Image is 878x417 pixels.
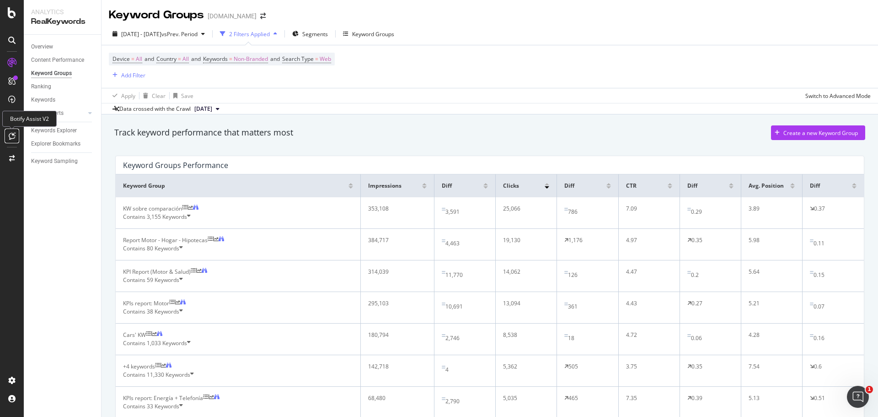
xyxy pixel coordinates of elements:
span: Clicks [503,182,519,190]
div: 2,746 [445,334,460,342]
span: 33 Keywords [147,402,179,410]
img: Equal [564,334,568,337]
div: Ranking [31,82,51,92]
div: 0.11 [814,239,824,248]
div: 4 [445,366,449,374]
div: +4 keywords [123,363,155,371]
button: Switch to Advanced Mode [802,88,871,103]
div: Keyword Groups Performance [123,161,228,170]
div: 3.89 [749,205,790,213]
div: 0.06 [691,334,702,342]
img: Equal [442,271,445,274]
span: vs Prev. Period [161,30,198,38]
a: Keyword Sampling [31,157,95,166]
span: Diff [810,182,820,190]
div: 3.75 [626,363,668,371]
button: Clear [139,88,166,103]
div: 5.64 [749,268,790,276]
span: = [315,55,318,63]
span: Diff [442,182,452,190]
div: Apply [121,92,135,100]
a: Explorer Bookmarks [31,139,95,149]
span: and [145,55,154,63]
div: 142,718 [368,363,421,371]
div: Add Filter [121,71,145,79]
button: Keyword Groups [339,27,398,41]
div: Overview [31,42,53,52]
img: Equal [442,397,445,400]
button: Create a new Keyword Group [771,125,865,140]
div: 314,039 [368,268,421,276]
span: Search Type [282,55,314,63]
div: 5.21 [749,299,790,308]
img: Equal [687,334,691,337]
img: Equal [442,303,445,305]
div: 4,463 [445,239,460,248]
div: 0.07 [814,303,824,311]
div: 13,094 [503,299,545,308]
a: More Reports [31,108,86,118]
div: 0.6 [814,363,822,371]
div: 180,794 [368,331,421,339]
div: 2 Filters Applied [229,30,270,38]
div: KPIs report: Energía + Telefonía [123,394,203,402]
img: Equal [442,366,445,368]
div: 5.98 [749,236,790,244]
span: Contains [123,244,179,253]
div: 18 [568,334,574,342]
div: Cars' KW [123,331,146,339]
div: 126 [568,271,578,279]
span: 3,155 Keywords [147,213,187,221]
div: 14,062 [503,268,545,276]
div: Content Performance [31,55,84,65]
div: 0.39 [691,394,702,402]
span: Device [112,55,130,63]
span: and [191,55,201,63]
div: [DOMAIN_NAME] [208,11,257,21]
div: 4.72 [626,331,668,339]
div: Explorer Bookmarks [31,139,80,149]
div: 5,362 [503,363,545,371]
div: 4.28 [749,331,790,339]
div: 0.35 [691,236,702,244]
div: Clear [152,92,166,100]
a: Ranking [31,82,95,92]
div: More Reports [31,108,64,118]
button: [DATE] - [DATE]vsPrev. Period [109,27,209,41]
span: 1 [866,386,873,393]
img: Equal [442,239,445,242]
div: 8,538 [503,331,545,339]
button: Apply [109,88,135,103]
div: 10,691 [445,303,463,311]
span: Contains [123,371,190,379]
div: Create a new Keyword Group [783,129,858,137]
div: 0.51 [814,394,825,402]
div: 7.09 [626,205,668,213]
img: Equal [564,208,568,211]
span: Keywords [203,55,228,63]
span: Diff [564,182,574,190]
div: 0.16 [814,334,824,342]
a: Keyword Groups [31,69,95,78]
img: Equal [810,271,814,274]
div: Keyword Groups [109,7,204,23]
div: KPIs report: Motor [123,299,169,308]
span: Contains [123,308,179,316]
div: 7.35 [626,394,668,402]
span: Keyword Group [123,182,165,190]
img: Equal [810,334,814,337]
span: Contains [123,339,187,347]
img: Equal [442,208,445,211]
div: Keyword Sampling [31,157,78,166]
div: 0.15 [814,271,824,279]
iframe: Intercom live chat [847,386,869,408]
div: RealKeywords [31,16,94,27]
div: Keywords [31,95,55,105]
div: 7.54 [749,363,790,371]
div: 384,717 [368,236,421,244]
a: Keywords Explorer [31,126,95,135]
img: Equal [810,239,814,242]
div: 4.47 [626,268,668,276]
div: 5,035 [503,394,545,402]
button: Segments [289,27,332,41]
